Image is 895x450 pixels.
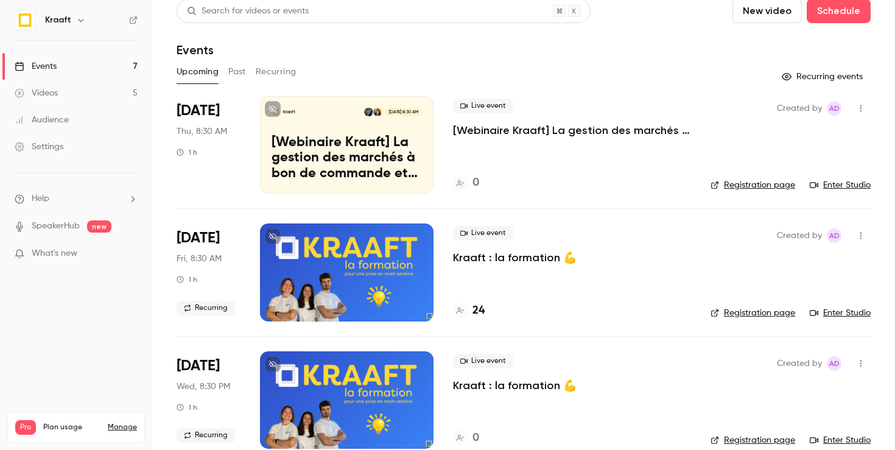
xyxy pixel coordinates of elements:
[87,220,111,233] span: new
[228,62,246,82] button: Past
[32,192,49,205] span: Help
[453,123,691,138] a: [Webinaire Kraaft] La gestion des marchés à bon de commande et des petites interventions
[177,62,219,82] button: Upcoming
[15,192,138,205] li: help-dropdown-opener
[177,428,235,443] span: Recurring
[827,356,841,371] span: Alice de Guyenro
[810,434,871,446] a: Enter Studio
[453,250,577,265] a: Kraaft : la formation 💪
[453,430,479,446] a: 0
[777,228,822,243] span: Created by
[810,307,871,319] a: Enter Studio
[177,125,227,138] span: Thu, 8:30 AM
[43,423,100,432] span: Plan usage
[177,223,240,321] div: Sep 19 Fri, 8:30 AM (Europe/Paris)
[177,351,240,449] div: Oct 1 Wed, 8:30 PM (Europe/Paris)
[15,114,69,126] div: Audience
[364,108,373,116] img: Alice de Guyenro
[177,381,230,393] span: Wed, 8:30 PM
[177,356,220,376] span: [DATE]
[453,99,513,113] span: Live event
[45,14,71,26] h6: Kraaft
[32,247,77,260] span: What's new
[711,307,795,319] a: Registration page
[283,109,295,115] p: Kraaft
[32,220,80,233] a: SpeakerHub
[177,96,240,194] div: Sep 18 Thu, 8:30 AM (Europe/Paris)
[177,253,222,265] span: Fri, 8:30 AM
[177,275,197,284] div: 1 h
[177,147,197,157] div: 1 h
[177,403,197,412] div: 1 h
[827,228,841,243] span: Alice de Guyenro
[15,10,35,30] img: Kraaft
[15,87,58,99] div: Videos
[177,101,220,121] span: [DATE]
[256,62,297,82] button: Recurring
[123,248,138,259] iframe: Noticeable Trigger
[711,179,795,191] a: Registration page
[453,226,513,241] span: Live event
[177,228,220,248] span: [DATE]
[453,378,577,393] a: Kraaft : la formation 💪
[777,101,822,116] span: Created by
[15,420,36,435] span: Pro
[453,303,485,319] a: 24
[472,175,479,191] h4: 0
[272,135,422,182] p: [Webinaire Kraaft] La gestion des marchés à bon de commande et des petites interventions
[829,356,840,371] span: Ad
[810,179,871,191] a: Enter Studio
[776,67,871,86] button: Recurring events
[15,141,63,153] div: Settings
[187,5,309,18] div: Search for videos or events
[472,430,479,446] h4: 0
[777,356,822,371] span: Created by
[827,101,841,116] span: Alice de Guyenro
[15,60,57,72] div: Events
[829,101,840,116] span: Ad
[260,96,433,194] a: [Webinaire Kraaft] La gestion des marchés à bon de commande et des petites interventionsKraaftNas...
[472,303,485,319] h4: 24
[711,434,795,446] a: Registration page
[108,423,137,432] a: Manage
[453,354,513,368] span: Live event
[385,108,421,116] span: [DATE] 8:30 AM
[177,301,235,315] span: Recurring
[829,228,840,243] span: Ad
[453,175,479,191] a: 0
[177,43,214,57] h1: Events
[373,108,382,116] img: Nastasia Goudal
